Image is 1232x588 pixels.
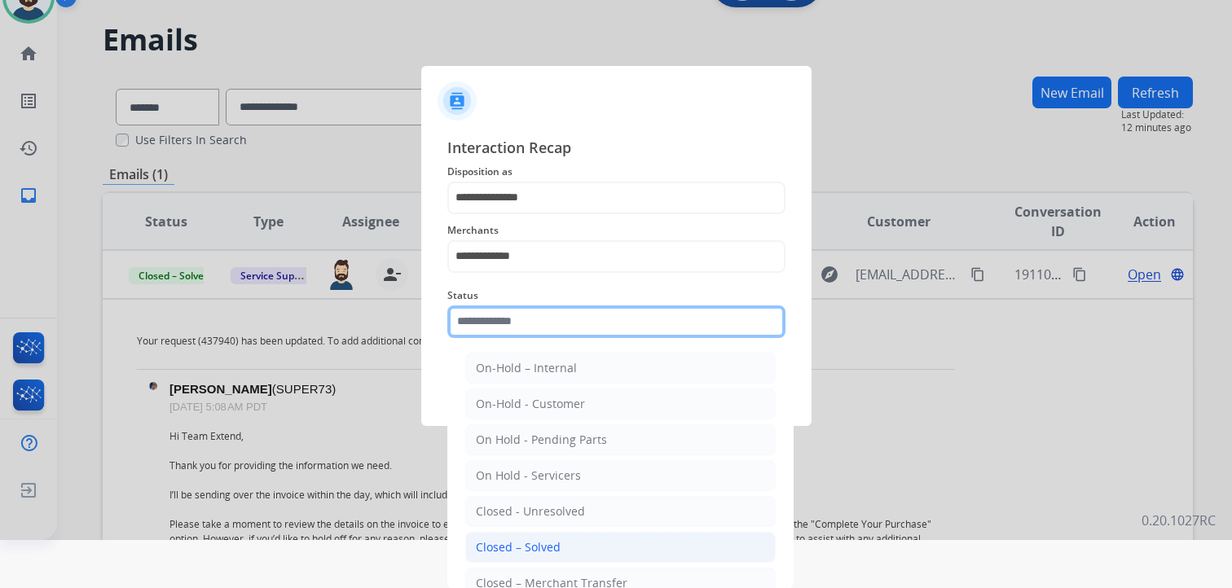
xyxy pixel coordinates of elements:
span: Disposition as [447,162,785,182]
div: On Hold - Pending Parts [476,432,607,448]
span: Merchants [447,221,785,240]
p: 0.20.1027RC [1142,511,1216,530]
span: Interaction Recap [447,136,785,162]
div: Closed – Solved [476,539,561,555]
div: On Hold - Servicers [476,467,581,484]
img: contactIcon [438,81,477,121]
div: On-Hold - Customer [476,396,585,412]
div: On-Hold – Internal [476,360,577,376]
span: Status [447,286,785,305]
div: Closed - Unresolved [476,503,585,520]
